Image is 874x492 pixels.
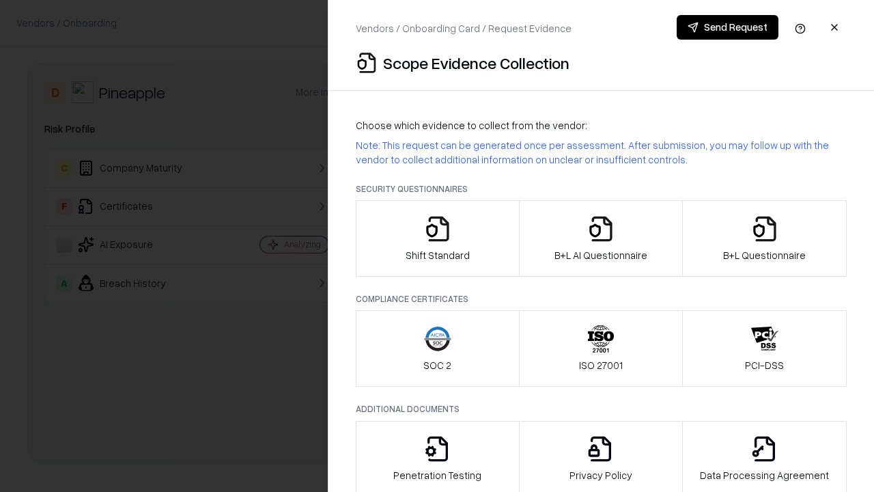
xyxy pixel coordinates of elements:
p: Penetration Testing [393,468,481,482]
button: PCI-DSS [682,310,847,387]
button: Send Request [677,15,778,40]
button: ISO 27001 [519,310,683,387]
button: B+L AI Questionnaire [519,200,683,277]
p: Choose which evidence to collect from the vendor: [356,118,847,133]
p: PCI-DSS [745,358,784,372]
p: B+L AI Questionnaire [554,248,647,262]
button: B+L Questionnaire [682,200,847,277]
p: B+L Questionnaire [723,248,806,262]
p: Scope Evidence Collection [383,52,569,74]
p: Security Questionnaires [356,183,847,195]
p: Compliance Certificates [356,293,847,305]
p: ISO 27001 [579,358,623,372]
button: SOC 2 [356,310,520,387]
p: Vendors / Onboarding Card / Request Evidence [356,21,572,36]
p: Shift Standard [406,248,470,262]
p: Note: This request can be generated once per assessment. After submission, you may follow up with... [356,138,847,167]
p: Privacy Policy [569,468,632,482]
p: Additional Documents [356,403,847,415]
p: Data Processing Agreement [700,468,829,482]
button: Shift Standard [356,200,520,277]
p: SOC 2 [423,358,451,372]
